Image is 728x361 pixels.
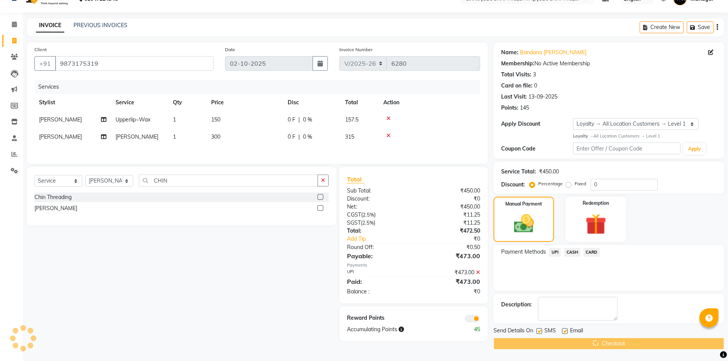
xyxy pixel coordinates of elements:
[139,175,318,186] input: Search or Scan
[501,60,717,68] div: No Active Membership
[303,133,312,141] span: 0 %
[501,301,532,309] div: Description:
[341,219,414,227] div: ( )
[539,168,559,176] div: ₹450.00
[501,168,536,176] div: Service Total:
[173,133,176,140] span: 1
[414,187,486,195] div: ₹450.00
[173,116,176,123] span: 1
[341,288,414,296] div: Balance :
[345,133,354,140] span: 315
[501,82,533,90] div: Card on file:
[493,327,533,336] span: Send Details On
[39,133,82,140] span: [PERSON_NAME]
[501,104,518,112] div: Points:
[211,116,220,123] span: 150
[570,327,583,336] span: Email
[168,94,207,111] th: Qty
[341,251,414,261] div: Payable:
[341,277,414,286] div: Paid:
[501,145,573,153] div: Coupon Code
[575,180,586,187] label: Fixed
[341,269,414,277] div: UPI
[340,94,379,111] th: Total
[34,193,72,201] div: Chin Threading
[501,49,518,57] div: Name:
[544,327,556,336] span: SMS
[573,133,593,139] strong: Loyalty →
[341,235,426,243] a: Add Tip
[116,116,150,123] span: Upperlip~Wax
[379,94,480,111] th: Action
[288,133,295,141] span: 0 F
[501,71,531,79] div: Total Visits:
[362,220,374,226] span: 2.5%
[211,133,220,140] span: 300
[508,212,541,235] img: _cash.svg
[288,116,295,124] span: 0 F
[341,187,414,195] div: Sub Total:
[347,211,361,218] span: CGST
[225,46,235,53] label: Date
[347,175,365,183] span: Total
[573,133,717,139] div: All Location Customers → Level 1
[414,243,486,251] div: ₹0.50
[298,133,300,141] span: |
[414,251,486,261] div: ₹473.00
[579,211,613,237] img: _gift.svg
[583,200,609,207] label: Redemption
[283,94,340,111] th: Disc
[39,116,82,123] span: [PERSON_NAME]
[520,49,586,57] a: Bandana [PERSON_NAME]
[414,219,486,227] div: ₹11.25
[341,227,414,235] div: Total:
[533,71,536,79] div: 3
[564,248,580,257] span: CASH
[684,143,705,155] button: Apply
[414,277,486,286] div: ₹473.00
[528,93,557,101] div: 13-09-2025
[341,325,450,333] div: Accumulating Points
[341,203,414,211] div: Net:
[341,243,414,251] div: Round Off:
[55,56,213,71] input: Search by Name/Mobile/Email/Code
[687,21,713,33] button: Save
[414,211,486,219] div: ₹11.25
[34,46,47,53] label: Client
[341,195,414,203] div: Discount:
[538,180,563,187] label: Percentage
[363,212,374,218] span: 2.5%
[414,195,486,203] div: ₹0
[347,262,480,269] div: Payments
[303,116,312,124] span: 0 %
[116,133,158,140] span: [PERSON_NAME]
[345,116,358,123] span: 157.5
[339,46,373,53] label: Invoice Number
[298,116,300,124] span: |
[534,82,537,90] div: 0
[35,80,486,94] div: Services
[640,21,684,33] button: Create New
[450,325,486,333] div: 45
[36,19,64,32] a: INVOICE
[414,269,486,277] div: ₹473.00
[501,248,546,256] span: Payment Methods
[520,104,529,112] div: 145
[414,288,486,296] div: ₹0
[414,203,486,211] div: ₹450.00
[583,248,600,257] span: CARD
[111,94,168,111] th: Service
[341,314,414,322] div: Reward Points
[425,235,486,243] div: ₹0
[347,219,361,226] span: SGST
[501,93,527,101] div: Last Visit:
[341,211,414,219] div: ( )
[34,204,77,212] div: [PERSON_NAME]
[501,60,534,68] div: Membership:
[73,22,127,29] a: PREVIOUS INVOICES
[414,227,486,235] div: ₹472.50
[573,142,681,154] input: Enter Offer / Coupon Code
[501,120,573,128] div: Apply Discount
[207,94,283,111] th: Price
[34,94,111,111] th: Stylist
